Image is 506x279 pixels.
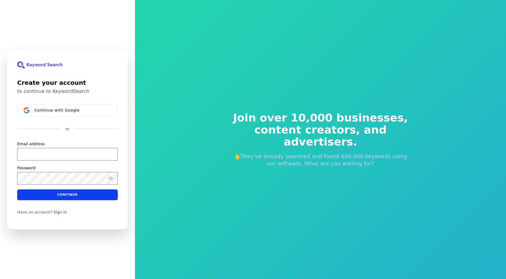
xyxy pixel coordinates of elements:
p: or [65,126,69,132]
button: Sign in with GoogleContinue with Google [17,104,118,117]
img: Sign in with Google [23,107,30,113]
span: Join over 10,000 businesses, [229,112,412,124]
span: content creators, and advertisers. [229,124,412,148]
img: KeywordSearch [17,61,62,69]
p: 👆They've already searched and found 600,000 keywords using our software. What are you waiting for? [229,153,412,167]
span: Continue with Google [34,108,80,113]
label: Password [17,165,36,171]
button: Continue [17,189,118,200]
p: to continue to KeywordSearch [17,88,118,94]
h1: Create your account [17,78,118,87]
label: Email address [17,141,45,147]
button: Show password [107,175,114,182]
span: Have an account? [17,210,52,215]
a: Sign in [54,210,67,215]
